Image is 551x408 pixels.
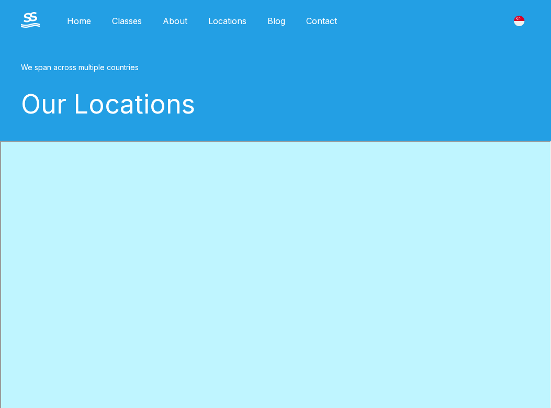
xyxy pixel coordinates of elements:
a: Blog [257,16,296,26]
img: Singapore [514,16,524,26]
div: We span across multiple countries [21,63,530,72]
a: Home [57,16,102,26]
img: The Swim Starter Logo [21,12,40,28]
div: [GEOGRAPHIC_DATA] [508,10,530,32]
div: Our Locations [21,88,530,120]
a: About [152,16,198,26]
a: Contact [296,16,347,26]
a: Locations [198,16,257,26]
a: Classes [102,16,152,26]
